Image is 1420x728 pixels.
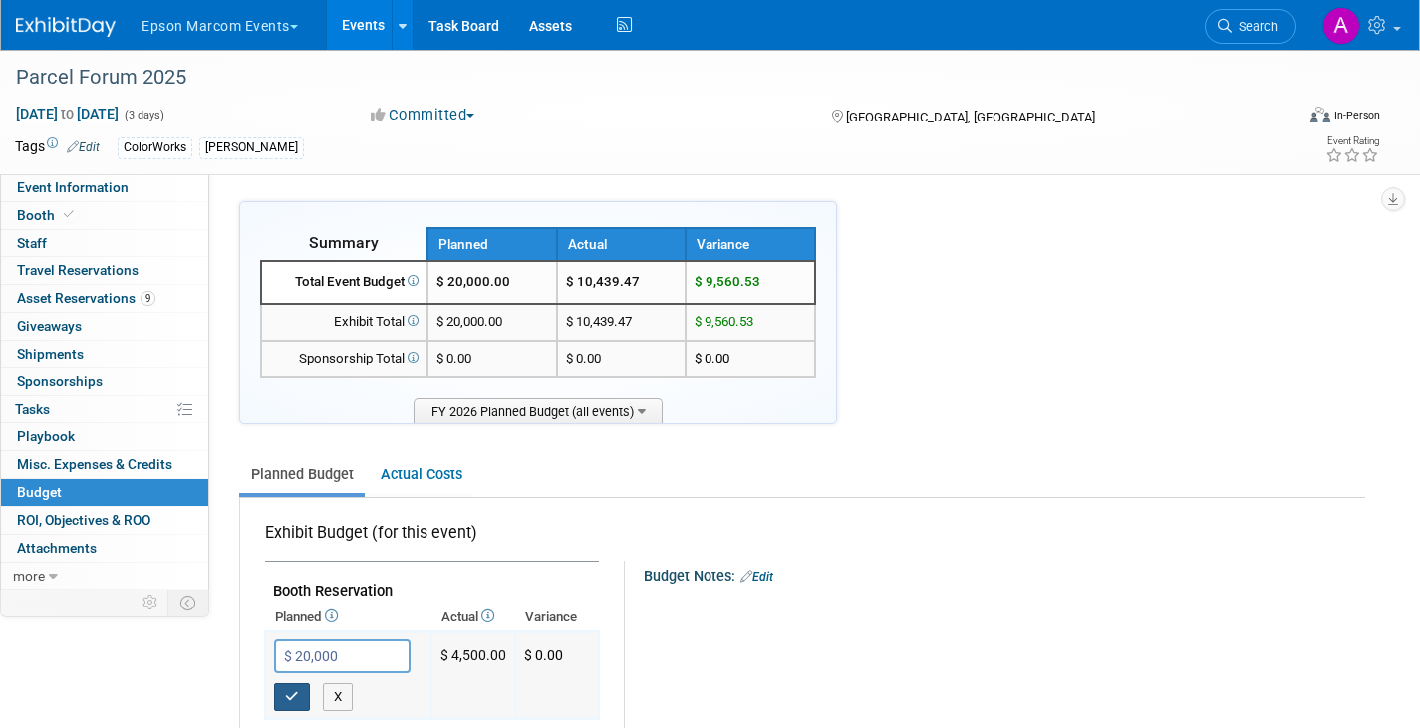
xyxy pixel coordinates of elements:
img: Format-Inperson.png [1310,107,1330,122]
td: Personalize Event Tab Strip [134,590,168,615]
a: Attachments [1,535,208,562]
td: Toggle Event Tabs [168,590,209,615]
span: Budget [17,484,62,500]
div: Sponsorship Total [270,350,419,368]
i: Booth reservation complete [64,209,74,220]
a: Giveaways [1,313,208,340]
a: Actual Costs [369,456,473,493]
div: Event Format [1178,104,1380,133]
a: ROI, Objectives & ROO [1,507,208,534]
a: Tasks [1,396,208,423]
div: In-Person [1333,108,1380,122]
a: more [1,563,208,590]
a: Staff [1,230,208,257]
div: ColorWorks [118,137,192,158]
span: to [58,106,77,121]
button: X [323,683,354,711]
span: Booth [17,207,78,223]
a: Booth [1,202,208,229]
div: Parcel Forum 2025 [9,60,1264,96]
span: Giveaways [17,318,82,334]
div: Budget Notes: [644,561,1362,587]
button: Committed [364,105,482,125]
a: Budget [1,479,208,506]
span: 9 [141,291,155,306]
span: Summary [309,233,379,252]
span: $ 4,500.00 [440,647,506,663]
div: Event Rating [1325,136,1379,146]
img: ExhibitDay [16,17,116,37]
span: [DATE] [DATE] [15,105,120,122]
th: Planned [265,604,431,631]
a: Playbook [1,423,208,450]
span: ROI, Objectives & ROO [17,512,150,528]
th: Variance [686,228,815,261]
div: Exhibit Budget (for this event) [265,522,591,555]
span: (3 days) [123,109,164,121]
a: Planned Budget [239,456,365,493]
span: Misc. Expenses & Credits [17,456,172,472]
span: Attachments [17,540,97,556]
a: Misc. Expenses & Credits [1,451,208,478]
div: [PERSON_NAME] [199,137,304,158]
th: Planned [427,228,557,261]
span: Search [1232,19,1278,34]
span: Tasks [15,401,50,417]
a: Travel Reservations [1,257,208,284]
span: [GEOGRAPHIC_DATA], [GEOGRAPHIC_DATA] [846,110,1095,124]
span: Playbook [17,428,75,444]
td: $ 0.00 [557,341,687,377]
span: $ 9,560.53 [695,314,753,329]
span: Event Information [17,179,129,195]
div: Total Event Budget [270,273,419,292]
img: Alex Madrid [1322,7,1360,45]
a: Asset Reservations9 [1,285,208,312]
span: $ 0.00 [695,351,729,365]
span: more [13,568,45,584]
th: Variance [515,604,599,631]
a: Edit [740,570,773,584]
span: Travel Reservations [17,262,139,278]
th: Actual [431,604,515,631]
td: $ 10,439.47 [557,261,687,304]
a: Event Information [1,174,208,201]
span: Asset Reservations [17,290,155,306]
td: Tags [15,136,100,159]
span: $ 20,000.00 [436,314,502,329]
span: Staff [17,235,47,251]
a: Sponsorships [1,368,208,395]
td: $ 10,439.47 [557,304,687,341]
span: Sponsorships [17,373,103,389]
span: $ 0.00 [436,351,471,365]
span: $ 0.00 [524,647,563,663]
a: Search [1205,9,1296,44]
div: Exhibit Total [270,313,419,332]
th: Actual [557,228,687,261]
a: Edit [67,140,100,154]
span: $ 9,560.53 [695,274,760,289]
span: FY 2026 Planned Budget (all events) [414,398,663,423]
td: Booth Reservation [265,562,599,605]
a: Shipments [1,341,208,367]
span: Shipments [17,346,84,362]
span: $ 20,000.00 [436,274,510,289]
